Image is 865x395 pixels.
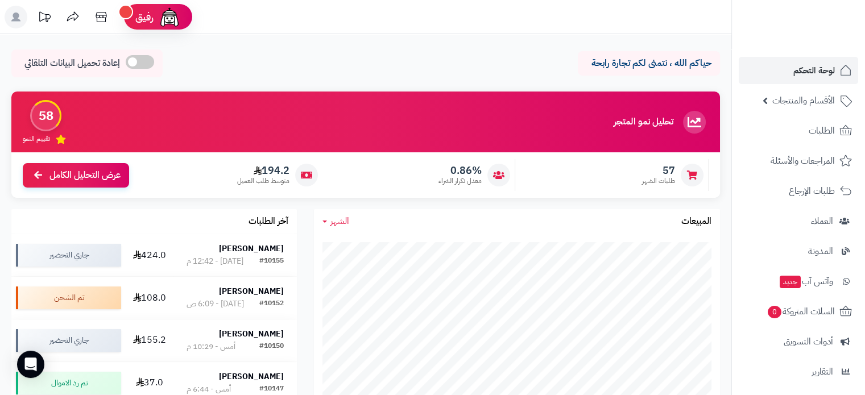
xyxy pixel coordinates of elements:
strong: [PERSON_NAME] [219,371,284,382]
a: وآتس آبجديد [739,268,858,295]
span: متوسط طلب العميل [237,176,289,186]
strong: [PERSON_NAME] [219,243,284,255]
h3: تحليل نمو المتجر [614,117,673,127]
span: الطلبات [809,123,835,139]
div: أمس - 6:44 م [187,384,231,395]
a: العملاء [739,207,858,235]
a: طلبات الإرجاع [739,177,858,205]
span: العملاء [811,213,833,229]
div: [DATE] - 6:09 ص [187,298,244,310]
img: logo-2.png [788,30,854,54]
div: Open Intercom Messenger [17,351,44,378]
span: رفيق [135,10,154,24]
h3: آخر الطلبات [249,217,288,227]
a: الشهر [322,215,349,228]
div: جاري التحضير [16,244,121,267]
div: #10152 [259,298,284,310]
span: المدونة [808,243,833,259]
a: المدونة [739,238,858,265]
span: وآتس آب [779,273,833,289]
div: أمس - 10:29 م [187,341,235,352]
a: أدوات التسويق [739,328,858,355]
span: 57 [642,164,675,177]
a: لوحة التحكم [739,57,858,84]
span: التقارير [812,364,833,380]
span: المراجعات والأسئلة [771,153,835,169]
span: عرض التحليل الكامل [49,169,121,182]
span: 194.2 [237,164,289,177]
td: 155.2 [126,319,173,361]
span: أدوات التسويق [784,334,833,350]
span: تقييم النمو [23,134,50,144]
span: لوحة التحكم [793,63,835,78]
img: ai-face.png [158,6,181,28]
span: طلبات الشهر [642,176,675,186]
td: 424.0 [126,234,173,276]
span: الشهر [330,214,349,228]
p: حياكم الله ، نتمنى لكم تجارة رابحة [586,57,711,70]
span: طلبات الإرجاع [789,183,835,199]
span: السلات المتروكة [767,303,835,319]
a: عرض التحليل الكامل [23,163,129,188]
span: معدل تكرار الشراء [438,176,482,186]
a: التقارير [739,358,858,385]
span: جديد [780,276,801,288]
strong: [PERSON_NAME] [219,328,284,340]
div: #10155 [259,256,284,267]
strong: [PERSON_NAME] [219,285,284,297]
a: الطلبات [739,117,858,144]
a: المراجعات والأسئلة [739,147,858,174]
div: #10147 [259,384,284,395]
div: جاري التحضير [16,329,121,352]
a: تحديثات المنصة [30,6,59,31]
div: #10150 [259,341,284,352]
span: الأقسام والمنتجات [772,93,835,109]
span: إعادة تحميل البيانات التلقائي [24,57,120,70]
a: السلات المتروكة0 [739,298,858,325]
h3: المبيعات [681,217,711,227]
div: [DATE] - 12:42 م [187,256,243,267]
td: 108.0 [126,277,173,319]
span: 0 [768,306,781,318]
div: تم رد الاموال [16,372,121,394]
span: 0.86% [438,164,482,177]
div: تم الشحن [16,286,121,309]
